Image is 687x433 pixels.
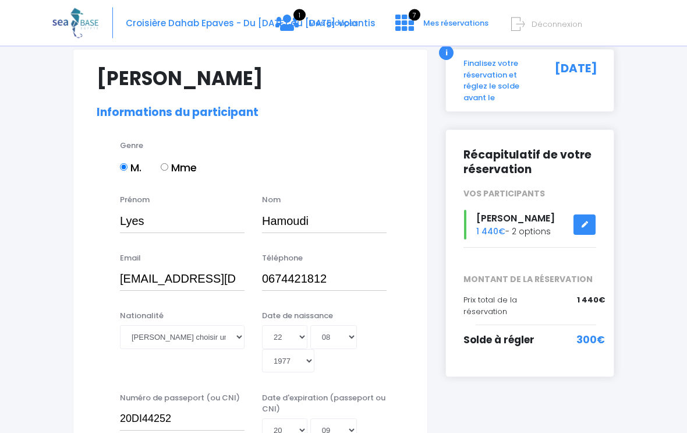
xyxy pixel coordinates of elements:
[542,58,604,104] div: [DATE]
[309,17,358,29] span: Mes groupes
[463,148,596,177] h2: Récapitulatif de votre réservation
[293,9,306,21] span: 1
[576,333,605,348] span: 300€
[97,68,404,90] h1: [PERSON_NAME]
[532,19,582,30] span: Déconnexion
[577,295,605,307] span: 1 440€
[455,188,605,200] div: VOS PARTICIPANTS
[476,212,555,226] span: [PERSON_NAME]
[409,9,420,21] span: 7
[126,17,376,29] span: Croisière Dahab Epaves - Du [DATE] au [DATE] Volantis
[120,160,141,176] label: M.
[262,393,387,416] label: Date d'expiration (passeport ou CNI)
[463,333,534,347] span: Solde à régler
[423,17,488,29] span: Mes réservations
[97,107,404,120] h2: Informations du participant
[120,164,128,171] input: M.
[262,253,303,265] label: Téléphone
[120,393,240,404] label: Numéro de passeport (ou CNI)
[120,195,150,206] label: Prénom
[262,195,281,206] label: Nom
[120,140,143,152] label: Genre
[266,22,367,33] a: 1 Mes groupes
[455,58,542,104] div: Finalisez votre réservation et réglez le solde avant le
[463,295,517,318] span: Prix total de la réservation
[386,22,495,33] a: 7 Mes réservations
[439,46,454,61] div: i
[120,253,141,265] label: Email
[455,210,605,240] div: - 2 options
[476,226,505,238] span: 1 440€
[262,311,333,322] label: Date de naissance
[161,160,197,176] label: Mme
[455,274,605,286] span: MONTANT DE LA RÉSERVATION
[161,164,168,171] input: Mme
[120,311,164,322] label: Nationalité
